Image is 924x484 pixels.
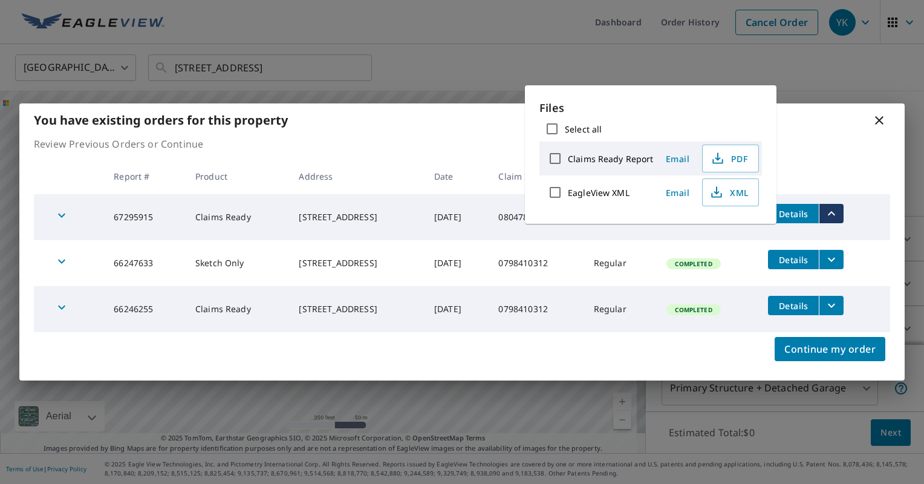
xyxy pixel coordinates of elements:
[702,145,759,172] button: PDF
[489,240,584,286] td: 0798410312
[489,286,584,332] td: 0798410312
[668,306,719,314] span: Completed
[768,204,819,223] button: detailsBtn-67295915
[775,254,812,266] span: Details
[663,153,692,165] span: Email
[819,250,844,269] button: filesDropdownBtn-66247633
[425,240,489,286] td: [DATE]
[186,286,289,332] td: Claims Ready
[568,153,654,165] label: Claims Ready Report
[104,159,186,194] th: Report #
[489,194,584,240] td: 0804782373
[104,240,186,286] td: 66247633
[299,257,415,269] div: [STREET_ADDRESS]
[299,211,415,223] div: [STREET_ADDRESS]
[663,187,692,198] span: Email
[819,204,844,223] button: filesDropdownBtn-67295915
[104,194,186,240] td: 67295915
[565,123,602,135] label: Select all
[584,240,657,286] td: Regular
[768,296,819,315] button: detailsBtn-66246255
[186,240,289,286] td: Sketch Only
[34,137,890,151] p: Review Previous Orders or Continue
[34,112,288,128] b: You have existing orders for this property
[784,341,876,358] span: Continue my order
[768,250,819,269] button: detailsBtn-66247633
[710,185,749,200] span: XML
[425,194,489,240] td: [DATE]
[659,149,697,168] button: Email
[489,159,584,194] th: Claim ID
[584,286,657,332] td: Regular
[775,208,812,220] span: Details
[819,296,844,315] button: filesDropdownBtn-66246255
[186,194,289,240] td: Claims Ready
[668,260,719,268] span: Completed
[775,300,812,312] span: Details
[104,286,186,332] td: 66246255
[539,100,762,116] p: Files
[775,337,885,361] button: Continue my order
[425,286,489,332] td: [DATE]
[710,151,749,166] span: PDF
[186,159,289,194] th: Product
[659,183,697,202] button: Email
[425,159,489,194] th: Date
[568,187,630,198] label: EagleView XML
[289,159,425,194] th: Address
[299,303,415,315] div: [STREET_ADDRESS]
[702,178,759,206] button: XML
